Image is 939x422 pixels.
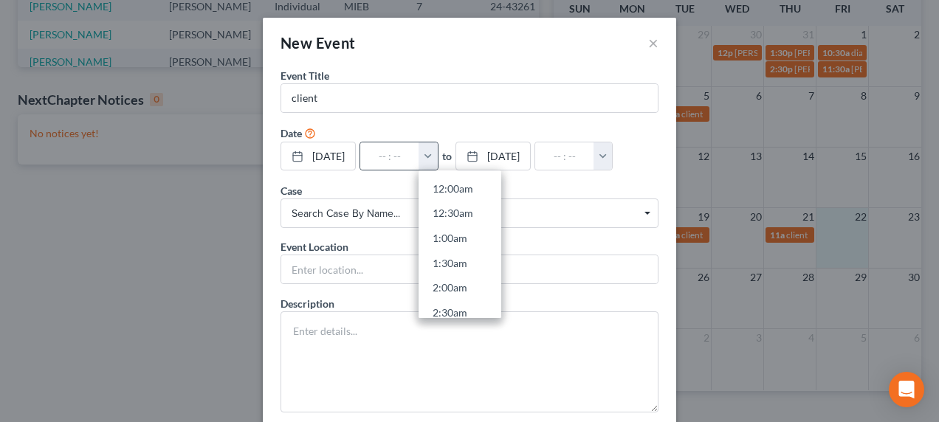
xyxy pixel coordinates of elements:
span: Select box activate [281,198,658,228]
label: Description [281,296,334,311]
a: 1:30am [419,250,501,275]
label: Date [281,125,302,141]
a: 12:30am [419,201,501,226]
label: to [442,148,452,164]
a: 12:00am [419,176,501,201]
label: Event Location [281,239,348,255]
label: Case [281,183,302,198]
a: [DATE] [456,142,530,170]
button: × [648,34,658,52]
span: Search case by name... [292,206,647,221]
a: 1:00am [419,226,501,251]
span: New Event [281,34,356,52]
a: [DATE] [281,142,355,170]
a: 2:30am [419,300,501,325]
span: Event Title [281,69,329,82]
input: -- : -- [360,142,419,170]
input: Enter location... [281,255,658,283]
a: 2:00am [419,275,501,300]
div: Open Intercom Messenger [889,372,924,407]
input: Enter event name... [281,84,658,112]
input: -- : -- [535,142,594,170]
